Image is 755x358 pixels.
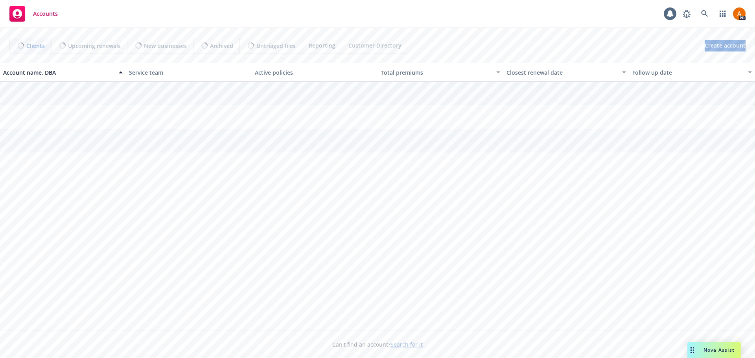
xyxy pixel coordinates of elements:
[629,63,755,82] button: Follow up date
[126,63,252,82] button: Service team
[733,7,746,20] img: photo
[679,6,694,22] a: Report a Bug
[687,342,741,358] button: Nova Assist
[381,68,492,77] div: Total premiums
[377,63,503,82] button: Total premiums
[697,6,713,22] a: Search
[332,340,423,349] span: Can't find an account?
[3,68,114,77] div: Account name, DBA
[6,3,61,25] a: Accounts
[687,342,697,358] div: Drag to move
[309,41,335,50] span: Reporting
[68,42,121,50] span: Upcoming renewals
[129,68,249,77] div: Service team
[715,6,731,22] a: Switch app
[210,42,233,50] span: Archived
[252,63,377,82] button: Active policies
[503,63,629,82] button: Closest renewal date
[703,347,735,353] span: Nova Assist
[256,42,296,50] span: Untriaged files
[255,68,374,77] div: Active policies
[705,40,746,51] a: Create account
[26,42,45,50] span: Clients
[33,11,58,17] span: Accounts
[144,42,187,50] span: New businesses
[348,41,401,50] span: Customer Directory
[632,68,743,77] div: Follow up date
[506,68,617,77] div: Closest renewal date
[390,341,423,348] a: Search for it
[705,38,746,53] span: Create account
